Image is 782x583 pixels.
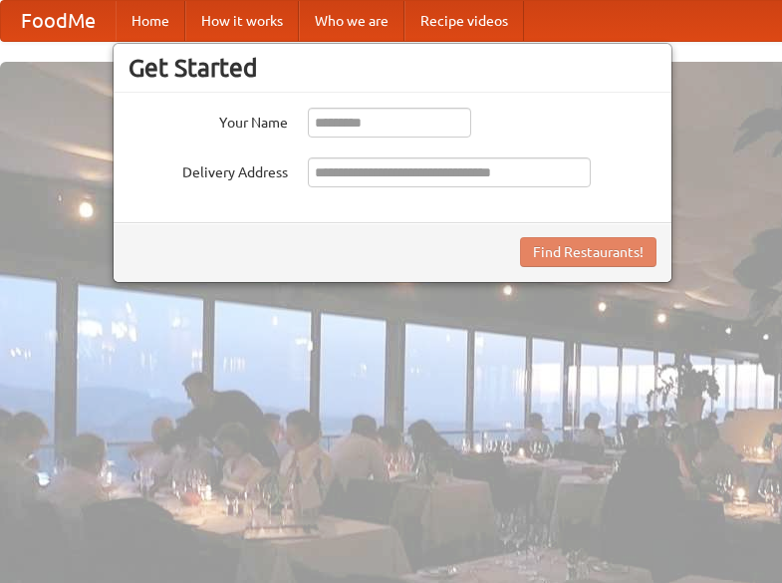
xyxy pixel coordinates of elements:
[129,53,656,83] h3: Get Started
[404,1,524,41] a: Recipe videos
[129,108,288,133] label: Your Name
[129,157,288,182] label: Delivery Address
[520,237,656,267] button: Find Restaurants!
[185,1,299,41] a: How it works
[1,1,116,41] a: FoodMe
[299,1,404,41] a: Who we are
[116,1,185,41] a: Home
